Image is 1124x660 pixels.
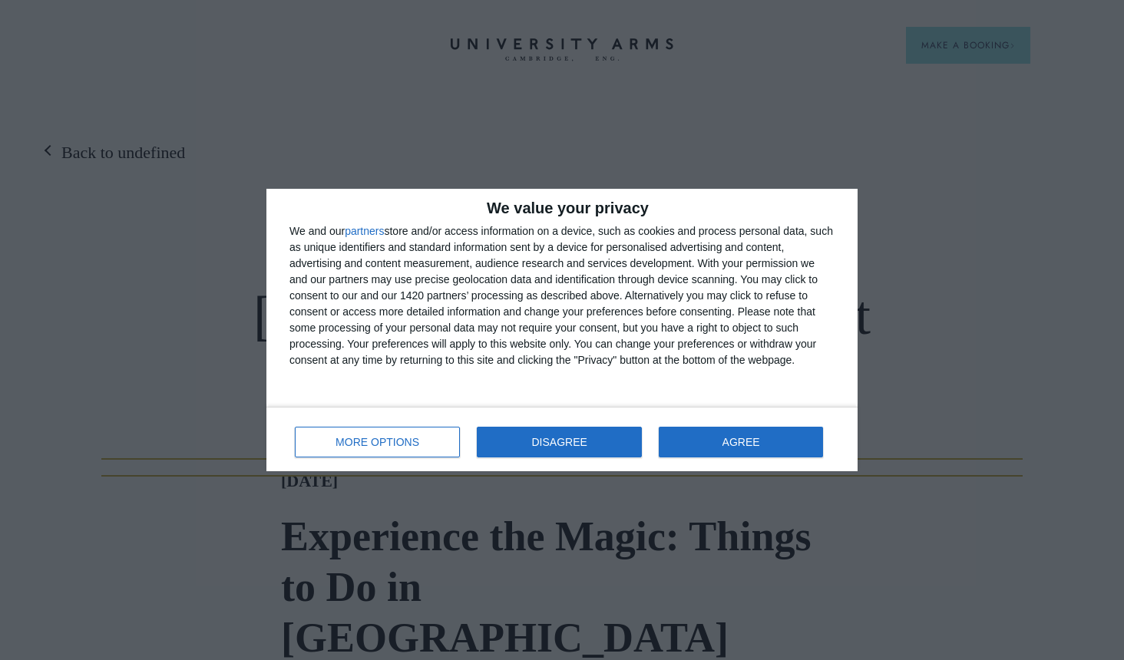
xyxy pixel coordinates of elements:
h2: We value your privacy [289,200,835,216]
span: DISAGREE [532,437,587,447]
button: MORE OPTIONS [295,427,460,457]
div: We and our store and/or access information on a device, such as cookies and process personal data... [289,223,835,368]
span: AGREE [722,437,760,447]
span: MORE OPTIONS [336,437,419,447]
div: qc-cmp2-ui [266,189,858,471]
button: AGREE [659,427,823,457]
button: DISAGREE [477,427,642,457]
button: partners [345,226,384,236]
